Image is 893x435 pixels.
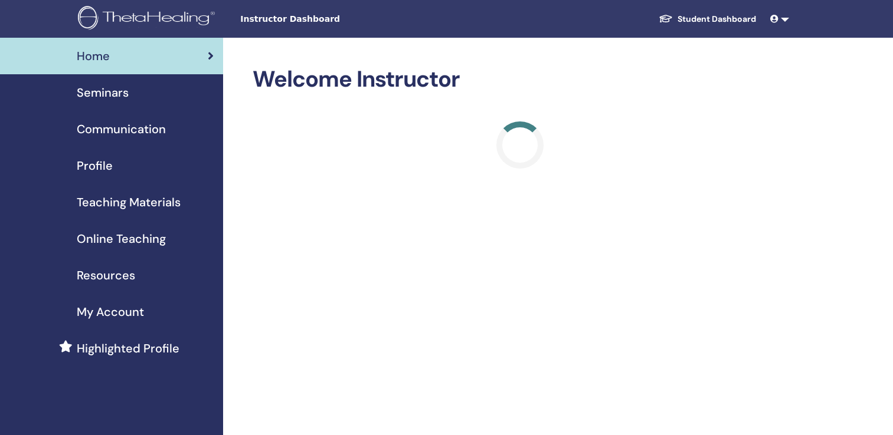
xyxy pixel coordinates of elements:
a: Student Dashboard [649,8,766,30]
span: Resources [77,266,135,284]
img: graduation-cap-white.svg [659,14,673,24]
span: Highlighted Profile [77,340,179,357]
span: Instructor Dashboard [240,13,417,25]
span: Profile [77,157,113,174]
span: Seminars [77,84,129,101]
span: My Account [77,303,144,321]
span: Online Teaching [77,230,166,248]
span: Teaching Materials [77,193,181,211]
img: logo.png [78,6,219,32]
h2: Welcome Instructor [253,66,787,93]
span: Home [77,47,110,65]
span: Communication [77,120,166,138]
